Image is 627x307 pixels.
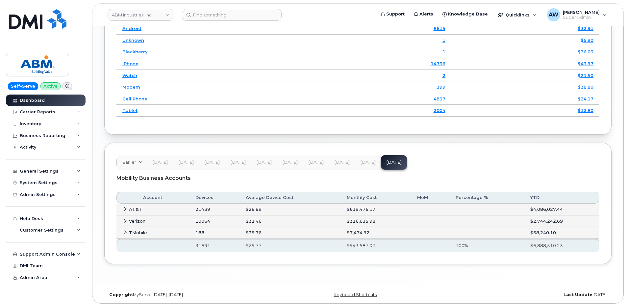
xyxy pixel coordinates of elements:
[334,160,350,165] span: [DATE]
[442,49,445,54] a: 1
[578,73,593,78] a: $21.50
[524,239,599,252] th: $6,888,510.23
[122,159,136,165] span: Earlier
[152,160,168,165] span: [DATE]
[524,192,599,204] th: YTD
[256,160,272,165] span: [DATE]
[549,11,559,19] span: AW
[137,192,189,204] th: Account
[240,204,340,215] td: $28.89
[524,227,599,239] td: $58,240.10
[578,61,593,66] a: $43.97
[189,204,240,215] td: 21439
[122,26,141,31] a: Android
[578,108,593,113] a: $12.80
[122,84,140,90] a: Modem
[563,10,600,15] span: [PERSON_NAME]
[240,227,340,239] td: $39.76
[240,192,340,204] th: Average Device Cost
[122,73,137,78] a: Watch
[117,155,147,170] a: Earlier
[434,108,445,113] a: 2004
[240,215,340,227] td: $31.46
[434,96,445,101] a: 4837
[122,96,147,101] a: Cell Phone
[182,9,282,21] input: Find something...
[282,160,298,165] span: [DATE]
[409,8,438,21] a: Alerts
[109,292,133,297] strong: Copyright
[178,160,194,165] span: [DATE]
[240,239,340,252] th: $29.77
[437,84,445,90] a: 399
[341,204,412,215] td: $619,476.17
[334,292,377,297] a: Keyboard Shortcuts
[386,11,405,17] span: Support
[450,192,524,204] th: Percentage %
[524,215,599,227] td: $2,744,242.69
[122,38,144,43] a: Unknown
[204,160,220,165] span: [DATE]
[542,8,611,21] div: Alyssa Wagner
[581,38,593,43] a: $5.90
[189,239,240,252] th: 31691
[108,9,173,21] a: ABM Industries, Inc.
[341,215,412,227] td: $316,635.98
[189,215,240,227] td: 10064
[341,239,412,252] th: $943,587.07
[578,96,593,101] a: $24.17
[129,207,142,212] span: AT&T
[376,8,409,21] a: Support
[450,239,524,252] th: 100%
[493,8,541,21] div: Quicklinks
[360,160,376,165] span: [DATE]
[578,49,593,54] a: $36.03
[578,84,593,90] a: $38.80
[341,227,412,239] td: $7,474.92
[116,170,599,186] div: Mobility Business Accounts
[419,11,433,17] span: Alerts
[308,160,324,165] span: [DATE]
[129,230,147,235] span: TMobile
[564,292,592,297] strong: Last Update
[442,38,445,43] a: 1
[411,192,450,204] th: MoM
[122,61,138,66] a: iPhone
[341,192,412,204] th: Monthly Cost
[122,49,148,54] a: Blackberry
[442,73,445,78] a: 2
[442,292,612,297] div: [DATE]
[104,292,273,297] div: MyServe [DATE]–[DATE]
[189,192,240,204] th: Devices
[563,15,600,20] span: Super Admin
[189,227,240,239] td: 188
[524,204,599,215] td: $4,086,027.44
[578,26,593,31] a: $32.91
[434,26,445,31] a: 8615
[506,12,530,17] span: Quicklinks
[122,108,138,113] a: Tablet
[431,61,445,66] a: 14736
[448,11,488,17] span: Knowledge Base
[230,160,246,165] span: [DATE]
[129,218,145,224] span: Verizon
[438,8,492,21] a: Knowledge Base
